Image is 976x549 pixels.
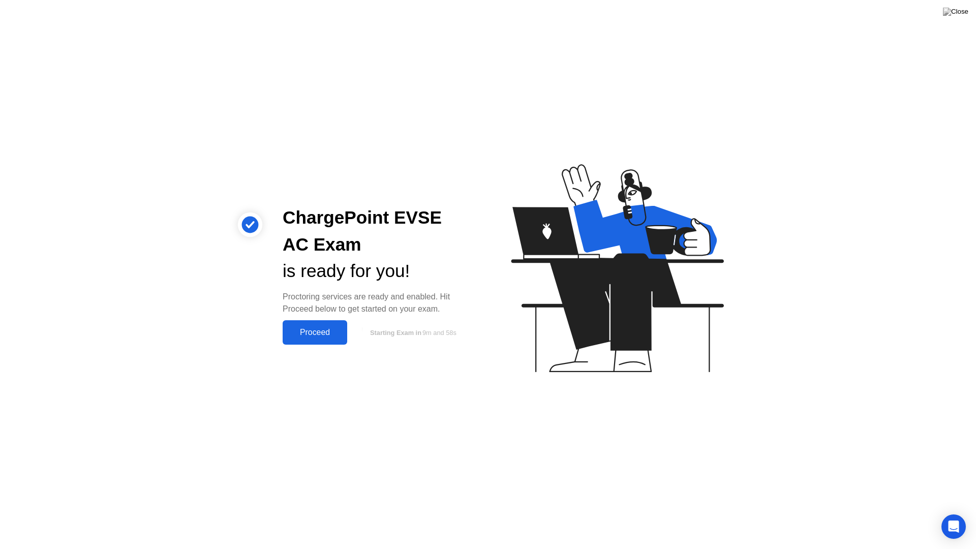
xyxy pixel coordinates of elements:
[283,258,472,285] div: is ready for you!
[283,291,472,315] div: Proctoring services are ready and enabled. Hit Proceed below to get started on your exam.
[286,328,344,337] div: Proceed
[352,323,472,342] button: Starting Exam in9m and 58s
[943,8,968,16] img: Close
[283,320,347,345] button: Proceed
[283,204,472,258] div: ChargePoint EVSE AC Exam
[941,514,966,539] div: Open Intercom Messenger
[422,329,456,337] span: 9m and 58s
